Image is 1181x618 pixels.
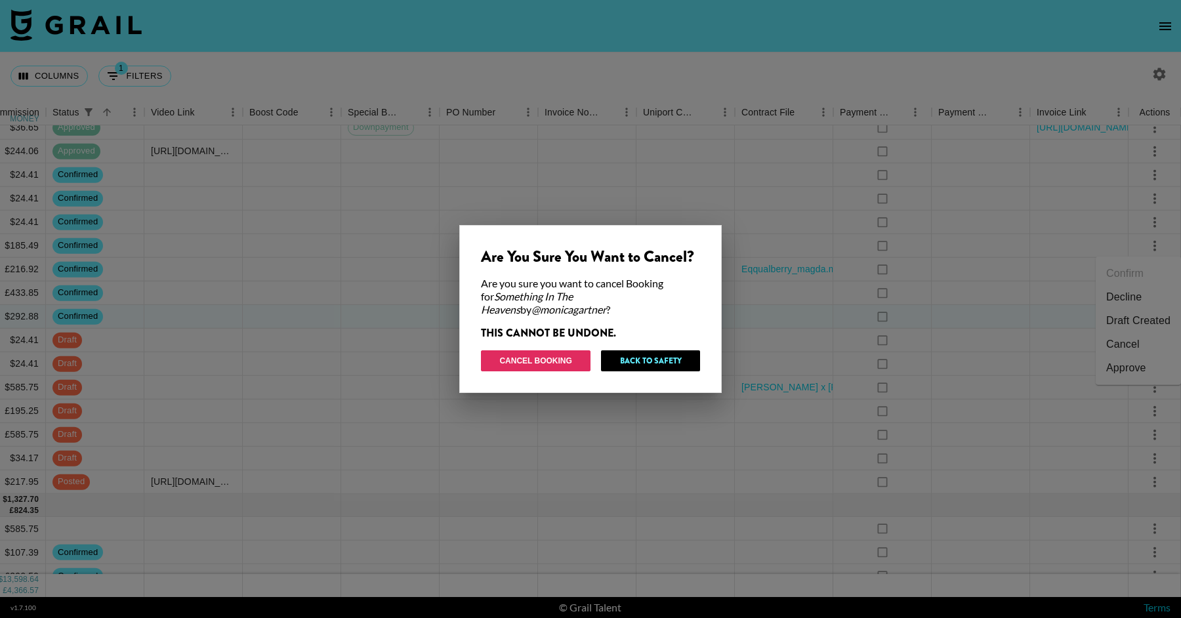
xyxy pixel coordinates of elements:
div: Are you sure you want to cancel Booking for by ? [481,277,700,316]
em: Something In The Heavens [481,290,573,316]
div: THIS CANNOT BE UNDONE. [481,327,700,340]
button: Cancel Booking [481,350,590,371]
button: Back to Safety [601,350,700,371]
em: @ monicagartner [531,303,606,316]
div: Are You Sure You Want to Cancel? [481,247,700,266]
